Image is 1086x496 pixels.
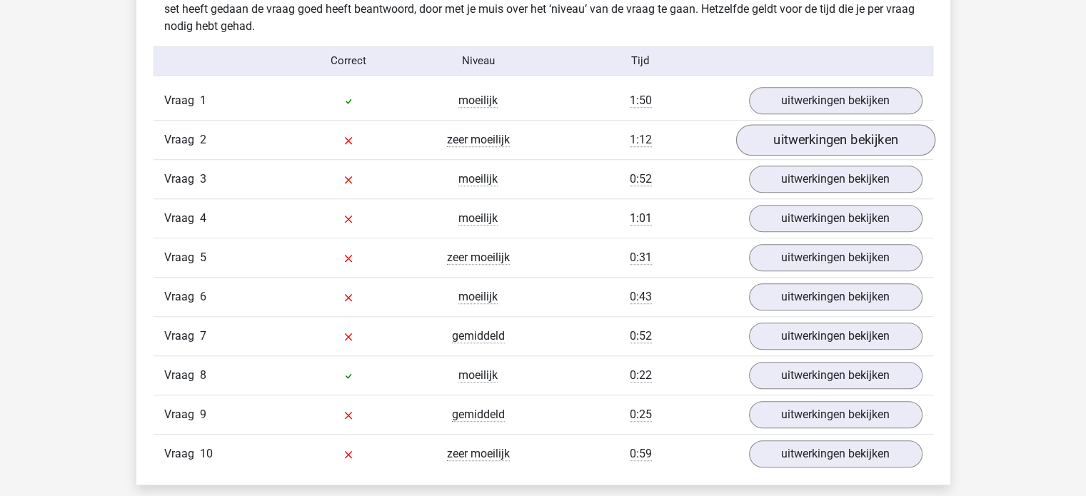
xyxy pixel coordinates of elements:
[630,290,652,304] span: 0:43
[164,210,200,227] span: Vraag
[200,290,206,303] span: 6
[164,367,200,384] span: Vraag
[630,211,652,226] span: 1:01
[458,211,498,226] span: moeilijk
[447,250,510,265] span: zeer moeilijk
[200,368,206,382] span: 8
[164,92,200,109] span: Vraag
[164,445,200,462] span: Vraag
[164,288,200,305] span: Vraag
[543,53,738,69] div: Tijd
[749,283,922,310] a: uitwerkingen bekijken
[458,290,498,304] span: moeilijk
[749,87,922,114] a: uitwerkingen bekijken
[630,447,652,461] span: 0:59
[749,205,922,232] a: uitwerkingen bekijken
[458,93,498,108] span: moeilijk
[447,447,510,461] span: zeer moeilijk
[630,368,652,383] span: 0:22
[164,328,200,345] span: Vraag
[283,53,413,69] div: Correct
[630,133,652,147] span: 1:12
[630,408,652,422] span: 0:25
[200,329,206,343] span: 7
[630,93,652,108] span: 1:50
[164,171,200,188] span: Vraag
[200,408,206,421] span: 9
[749,244,922,271] a: uitwerkingen bekijken
[413,53,543,69] div: Niveau
[630,329,652,343] span: 0:52
[200,211,206,225] span: 4
[749,323,922,350] a: uitwerkingen bekijken
[164,406,200,423] span: Vraag
[749,440,922,467] a: uitwerkingen bekijken
[630,172,652,186] span: 0:52
[200,250,206,264] span: 5
[164,249,200,266] span: Vraag
[735,124,935,156] a: uitwerkingen bekijken
[164,131,200,148] span: Vraag
[200,133,206,146] span: 2
[452,408,505,422] span: gemiddeld
[200,447,213,460] span: 10
[630,250,652,265] span: 0:31
[458,368,498,383] span: moeilijk
[749,362,922,389] a: uitwerkingen bekijken
[447,133,510,147] span: zeer moeilijk
[749,401,922,428] a: uitwerkingen bekijken
[200,172,206,186] span: 3
[452,329,505,343] span: gemiddeld
[749,166,922,193] a: uitwerkingen bekijken
[200,93,206,107] span: 1
[458,172,498,186] span: moeilijk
